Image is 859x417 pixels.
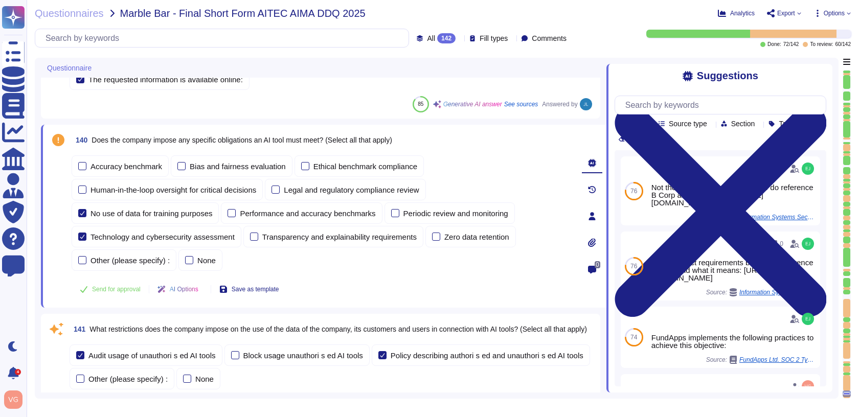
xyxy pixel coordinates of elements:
button: Send for approval [72,279,149,299]
span: Analytics [730,10,755,16]
span: 60 / 142 [835,42,851,47]
div: Accuracy benchmark [91,163,162,170]
span: Fill types [480,35,508,42]
div: Ethical benchmark compliance [313,163,417,170]
button: Save as template [211,279,287,299]
div: None [195,375,214,383]
div: 4 [15,369,21,375]
input: Search by keywords [620,96,826,114]
span: What restrictions does the company impose on the use of the data of the company, its customers an... [89,325,586,333]
button: Analytics [718,9,755,17]
input: Search by keywords [40,29,409,47]
span: Done: [767,42,781,47]
div: None [197,257,216,264]
span: FundApps Ltd. SOC 2 Type 2.pdf [739,357,816,363]
span: AI Options [170,286,198,292]
span: 0 [595,261,600,268]
span: See sources [504,101,538,107]
span: Export [777,10,795,16]
img: user [802,238,814,250]
span: Save as template [232,286,279,292]
span: Questionnaires [35,8,104,18]
span: 76 [630,263,637,269]
span: Comments [532,35,567,42]
span: Marble Bar - Final Short Form AITEC AIMA DDQ 2025 [120,8,366,18]
span: Questionnaire [47,64,92,72]
div: Audit usage of unauthori s ed AI tools [88,352,216,359]
span: Generative AI answer [443,101,502,107]
div: Transparency and explainability requirements [262,233,417,241]
span: Options [824,10,845,16]
div: Legal and regulatory compliance review [284,186,419,194]
img: user [580,98,592,110]
div: Bias and fairness evaluation [190,163,286,170]
button: user [2,388,30,411]
div: Policy describing authori s ed and unauthori s ed AI tools [391,352,583,359]
span: Does the company impose any specific obligations an AI tool must meet? (Select all that apply) [92,136,392,144]
span: 72 / 142 [783,42,799,47]
div: 142 [437,33,456,43]
div: Other (please specify) : [88,375,168,383]
div: Periodic review and monitoring [403,210,508,217]
span: 140 [72,136,87,144]
div: The requested information is available online: [88,76,243,83]
img: user [802,380,814,392]
span: All [427,35,435,42]
span: Source: [706,356,816,364]
div: Human-in-the-loop oversight for critical decisions [91,186,256,194]
span: 74 [630,334,637,340]
div: Zero data retention [444,233,509,241]
div: Block usage unauthori s ed AI tools [243,352,363,359]
div: No use of data for training purposes [91,210,212,217]
span: To review: [810,42,833,47]
span: 76 [630,188,637,194]
img: user [802,313,814,325]
img: user [4,390,22,409]
span: Answered by [542,101,577,107]
img: user [802,163,814,175]
span: 141 [70,326,85,333]
span: 85 [418,101,423,107]
span: Send for approval [92,286,141,292]
div: Other (please specify) : [91,257,170,264]
div: Technology and cybersecurity assessment [91,233,235,241]
div: Performance and accuracy benchmarks [240,210,375,217]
